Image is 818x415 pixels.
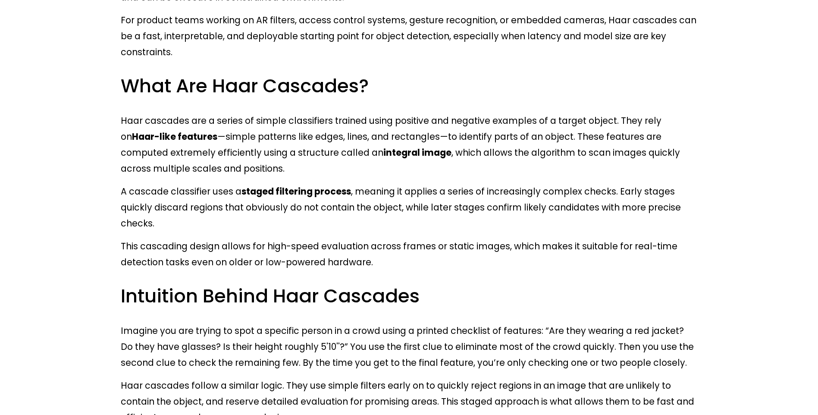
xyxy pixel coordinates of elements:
[241,185,351,198] strong: staged filtering process
[121,74,697,99] h3: What Are Haar Cascades?
[121,284,697,309] h3: Intuition Behind Haar Cascades
[383,146,451,159] strong: integral image
[121,183,697,231] p: A cascade classifier uses a , meaning it applies a series of increasingly complex checks. Early s...
[121,238,697,270] p: This cascading design allows for high-speed evaluation across frames or static images, which make...
[121,323,697,371] p: Imagine you are trying to spot a specific person in a crowd using a printed checklist of features...
[121,12,697,60] p: For product teams working on AR filters, access control systems, gesture recognition, or embedded...
[121,113,697,176] p: Haar cascades are a series of simple classifiers trained using positive and negative examples of ...
[132,130,217,143] strong: Haar-like features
